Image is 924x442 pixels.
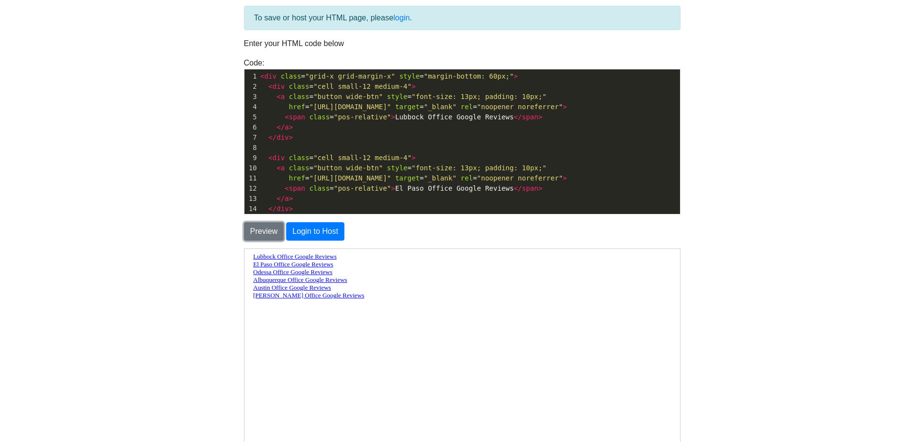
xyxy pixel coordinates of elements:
span: = = [260,72,518,80]
span: > [391,184,395,192]
span: rel [461,103,473,111]
span: "button wide-btn" [313,164,383,172]
span: > [289,123,293,131]
span: "margin-bottom: 60px;" [424,72,514,80]
a: El Paso Office Google Reviews [4,7,94,24]
div: 2 [244,82,259,92]
span: rel [461,174,473,182]
span: href [289,103,306,111]
span: = = = [260,103,567,111]
span: > [411,82,415,90]
span: a [281,164,285,172]
span: "_blank" [424,103,456,111]
span: div [276,205,289,213]
span: style [387,93,407,100]
span: < [285,184,289,192]
span: > [289,195,293,202]
span: > [538,184,542,192]
span: div [264,72,276,80]
div: 10 [244,163,259,173]
span: a [285,195,289,202]
span: "font-size: 13px; padding: 10px;" [411,164,546,172]
div: 9 [244,153,259,163]
p: Enter your HTML code below [244,38,681,49]
span: < [260,72,264,80]
span: [PERSON_NAME] Office Google Reviews [9,43,120,50]
div: 13 [244,194,259,204]
span: "cell small-12 medium-4" [313,82,411,90]
div: 14 [244,204,259,214]
div: 3 [244,92,259,102]
span: span [522,113,538,121]
span: Albuquerque Office Google Reviews [9,27,103,34]
span: class [289,164,309,172]
span: < [276,164,280,172]
span: El Paso Office Google Reviews [9,12,89,19]
span: "button wide-btn" [313,93,383,100]
a: Odessa Office Google Reviews [4,15,93,32]
span: < [268,82,272,90]
span: "pos-relative" [334,113,391,121]
div: 8 [244,143,259,153]
span: "noopener noreferrer" [477,103,563,111]
span: > [563,103,567,111]
span: target [395,174,420,182]
span: class [281,72,301,80]
span: class [289,82,309,90]
span: = = [260,93,551,100]
div: 11 [244,173,259,183]
span: = [260,154,416,162]
div: 12 [244,183,259,194]
span: = [260,82,416,90]
span: > [289,205,293,213]
span: div [273,154,285,162]
span: href [289,174,306,182]
span: </ [268,205,276,213]
div: 4 [244,102,259,112]
span: > [391,113,395,121]
span: > [514,72,518,80]
span: < [285,113,289,121]
span: target [395,103,420,111]
span: > [563,174,567,182]
div: 1 [244,71,259,82]
span: "noopener noreferrer" [477,174,563,182]
span: Odessa Office Google Reviews [9,19,88,27]
span: a [285,123,289,131]
span: "cell small-12 medium-4" [313,154,411,162]
a: Austin Office Google Reviews [4,30,91,47]
span: span [289,113,306,121]
span: style [399,72,420,80]
span: </ [276,195,285,202]
button: Preview [244,222,284,241]
span: < [268,154,272,162]
span: Lubbock Office Google Reviews [9,4,92,11]
span: > [538,113,542,121]
span: = = [260,164,551,172]
span: > [411,154,415,162]
div: 5 [244,112,259,122]
span: span [522,184,538,192]
span: Austin Office Google Reviews [9,35,86,42]
span: class [289,93,309,100]
span: div [276,133,289,141]
span: </ [514,184,522,192]
span: class [289,154,309,162]
a: login [393,14,410,22]
span: "_blank" [424,174,456,182]
span: "[URL][DOMAIN_NAME]" [309,174,391,182]
a: [PERSON_NAME] Office Google Reviews [4,38,125,55]
button: Login to Host [286,222,344,241]
span: class [309,184,330,192]
a: Albuquerque Office Google Reviews [4,22,108,39]
span: style [387,164,407,172]
span: "grid-x grid-margin-x" [305,72,395,80]
span: "pos-relative" [334,184,391,192]
span: </ [514,113,522,121]
span: "font-size: 13px; padding: 10px;" [411,93,546,100]
span: </ [268,133,276,141]
span: "[URL][DOMAIN_NAME]" [309,103,391,111]
span: > [289,133,293,141]
span: < [276,93,280,100]
span: span [289,184,306,192]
